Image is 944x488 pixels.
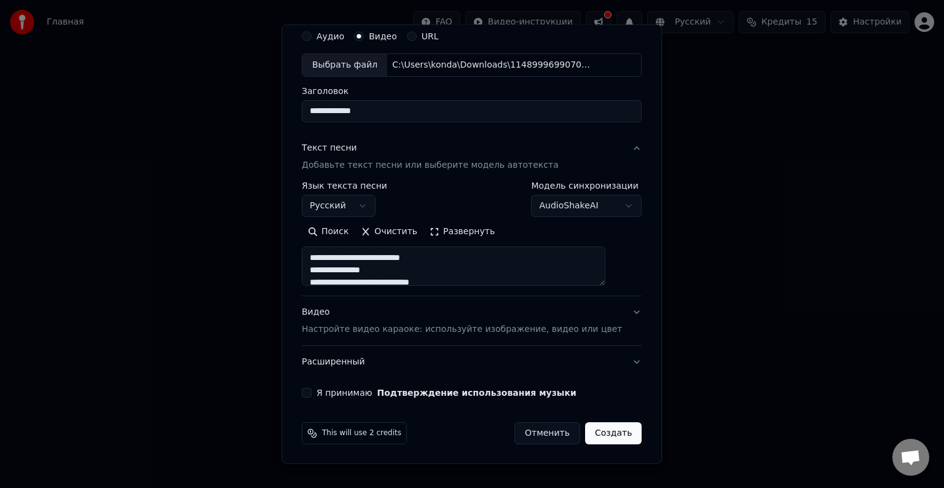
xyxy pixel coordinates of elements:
button: Развернуть [423,222,501,242]
label: Аудио [317,32,344,41]
button: Создать [585,422,642,444]
label: Я принимаю [317,388,576,397]
button: Отменить [514,422,580,444]
button: Расширенный [302,346,642,378]
label: Язык текста песни [302,181,387,190]
div: Выбрать файл [302,54,387,76]
div: Текст песни [302,142,357,154]
label: Заголовок [302,87,642,95]
button: Текст песниДобавьте текст песни или выберите модель автотекста [302,132,642,181]
div: Видео [302,306,622,336]
label: Модель синхронизации [532,181,642,190]
button: Очистить [355,222,424,242]
button: ВидеоНастройте видео караоке: используйте изображение, видео или цвет [302,296,642,345]
button: Поиск [302,222,355,242]
p: Добавьте текст песни или выберите модель автотекста [302,159,559,171]
p: Настройте видео караоке: используйте изображение, видео или цвет [302,323,622,336]
div: C:\Users\konda\Downloads\1148999699070.mp4 [387,59,596,71]
label: Видео [369,32,397,41]
span: This will use 2 credits [322,428,401,438]
button: Я принимаю [377,388,576,397]
div: Текст песниДобавьте текст песни или выберите модель автотекста [302,181,642,296]
label: URL [422,32,439,41]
